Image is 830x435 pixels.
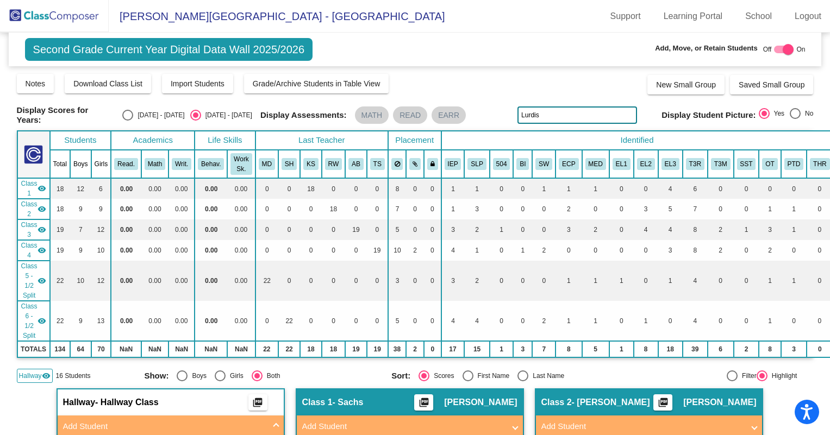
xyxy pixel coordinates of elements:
td: Marree Douglas - Douglas [17,261,50,301]
td: 4 [634,219,658,240]
td: 0 [300,301,322,341]
td: 1 [781,261,807,301]
td: 1 [734,219,759,240]
td: 10 [91,240,111,261]
td: 12 [91,219,111,240]
td: 0 [734,178,759,199]
td: 0 [345,199,367,219]
td: 0 [424,199,441,219]
td: 0 [424,219,441,240]
td: 0 [734,261,759,301]
span: New Small Group [656,80,716,89]
button: Math [145,158,165,170]
td: 0.00 [227,199,255,219]
button: Saved Small Group [730,75,813,94]
td: 22 [278,301,300,341]
td: 0 [278,199,300,219]
td: 19 [367,240,388,261]
mat-icon: picture_as_pdf [657,397,670,412]
td: 2 [556,199,582,219]
td: 0 [734,240,759,261]
span: Class 4 [21,241,38,260]
td: 0 [367,219,388,240]
td: 2 [464,261,489,301]
td: 18 [50,178,70,199]
td: 2 [708,240,734,261]
td: 0 [367,261,388,301]
th: EL Level 2 (Beginning) [634,150,658,178]
button: Read. [114,158,138,170]
td: 0 [532,199,556,219]
button: OT [762,158,777,170]
mat-chip: MATH [355,106,389,124]
th: Boys [70,150,91,178]
a: Logout [786,8,830,25]
td: 0.00 [111,199,141,219]
td: 8 [388,178,407,199]
td: 0.00 [227,178,255,199]
td: 4 [658,219,683,240]
a: School [737,8,781,25]
th: Last Teacher [255,131,388,150]
th: EL Level 3-5 [658,150,683,178]
td: 10 [70,261,91,301]
mat-icon: visibility [38,225,46,234]
mat-panel-title: Add Student [541,420,744,433]
td: 1 [464,240,489,261]
td: 0 [734,199,759,219]
th: Emergency Care Plan (See School Nurse) [556,150,582,178]
td: 0 [490,199,514,219]
mat-panel-title: Add Student [302,420,504,433]
td: 3 [441,219,465,240]
td: 1 [781,219,807,240]
td: 0.00 [195,199,227,219]
th: Keep with teacher [424,150,441,178]
td: 0 [278,178,300,199]
td: 4 [658,178,683,199]
td: 0.00 [195,240,227,261]
input: Search... [517,106,637,124]
button: Notes [17,74,54,93]
td: 0 [513,178,532,199]
td: 0 [609,199,634,219]
td: 0.00 [227,301,255,341]
td: 0 [300,240,322,261]
td: Stephanie Hanna - Hanna [17,301,50,341]
td: 0 [322,178,345,199]
span: Display Student Picture: [661,110,756,120]
span: Import Students [171,79,224,88]
div: Yes [770,109,785,118]
td: 0 [278,240,300,261]
td: 6 [91,178,111,199]
td: 9 [91,199,111,219]
td: 0 [759,178,781,199]
td: 2 [708,219,734,240]
button: New Small Group [647,75,725,94]
th: Placement [388,131,441,150]
td: 18 [300,178,322,199]
th: Physical Therapy/DAPE [781,150,807,178]
td: 1 [582,178,609,199]
td: 0.00 [111,219,141,240]
td: 0 [345,240,367,261]
td: 19 [50,240,70,261]
td: 0 [582,240,609,261]
td: 0 [322,261,345,301]
button: SLP [467,158,486,170]
div: [DATE] - [DATE] [133,110,184,120]
td: 3 [441,261,465,301]
td: 1 [609,261,634,301]
td: 3 [388,261,407,301]
td: 0.00 [227,261,255,301]
button: KS [303,158,319,170]
mat-panel-title: Add Student [63,420,265,433]
button: TS [370,158,385,170]
td: 1 [781,199,807,219]
button: Work Sk. [230,153,252,175]
td: 3 [658,240,683,261]
td: 9 [70,301,91,341]
td: 2 [532,240,556,261]
button: AB [348,158,364,170]
td: 0 [532,261,556,301]
td: 3 [464,199,489,219]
